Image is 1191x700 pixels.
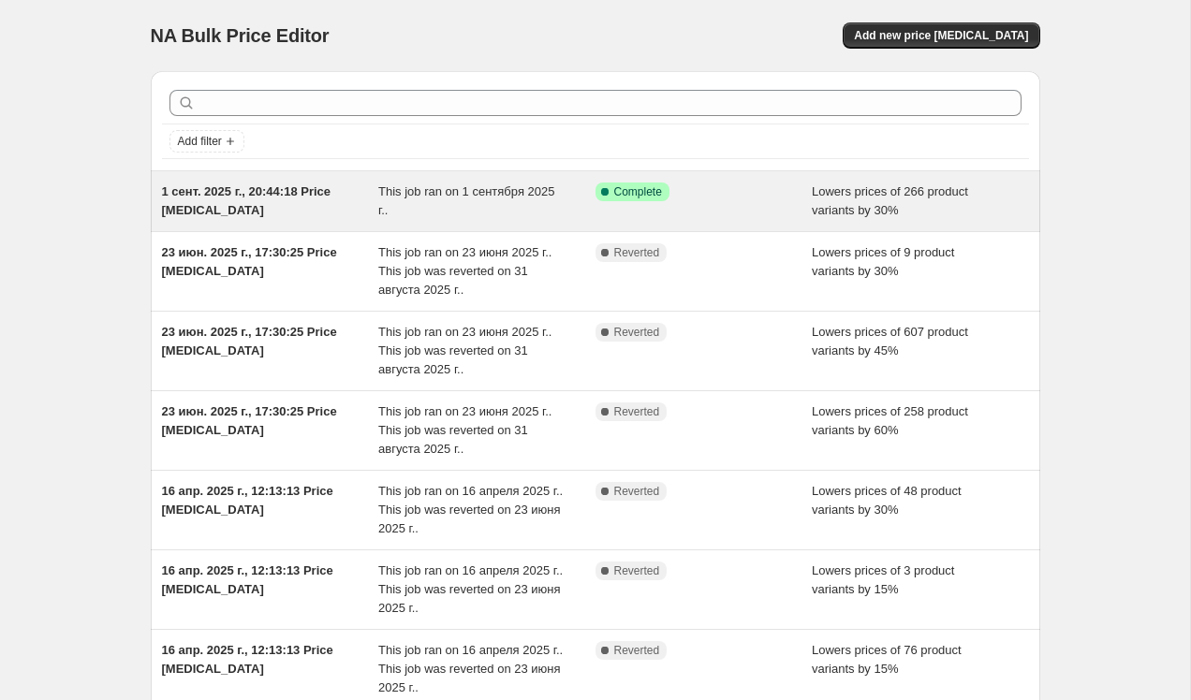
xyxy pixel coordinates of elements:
[614,563,660,578] span: Reverted
[614,404,660,419] span: Reverted
[151,25,330,46] span: NA Bulk Price Editor
[812,404,968,437] span: Lowers prices of 258 product variants by 60%
[614,325,660,340] span: Reverted
[162,184,331,217] span: 1 сент. 2025 г., 20:44:18 Price [MEDICAL_DATA]
[812,245,954,278] span: Lowers prices of 9 product variants by 30%
[162,563,333,596] span: 16 апр. 2025 г., 12:13:13 Price [MEDICAL_DATA]
[378,563,563,615] span: This job ran on 16 апреля 2025 г.. This job was reverted on 23 июня 2025 г..
[614,484,660,499] span: Reverted
[812,643,962,676] span: Lowers prices of 76 product variants by 15%
[378,184,554,217] span: This job ran on 1 сентября 2025 г..
[378,484,563,535] span: This job ran on 16 апреля 2025 г.. This job was reverted on 23 июня 2025 г..
[614,643,660,658] span: Reverted
[169,130,244,153] button: Add filter
[378,245,551,297] span: This job ran on 23 июня 2025 г.. This job was reverted on 31 августа 2025 г..
[812,563,954,596] span: Lowers prices of 3 product variants by 15%
[812,325,968,357] span: Lowers prices of 607 product variants by 45%
[162,325,337,357] span: 23 июн. 2025 г., 17:30:25 Price [MEDICAL_DATA]
[812,184,968,217] span: Lowers prices of 266 product variants by 30%
[812,484,962,517] span: Lowers prices of 48 product variants by 30%
[178,134,222,149] span: Add filter
[378,404,551,456] span: This job ran on 23 июня 2025 г.. This job was reverted on 31 августа 2025 г..
[614,245,660,260] span: Reverted
[162,643,333,676] span: 16 апр. 2025 г., 12:13:13 Price [MEDICAL_DATA]
[854,28,1028,43] span: Add new price [MEDICAL_DATA]
[614,184,662,199] span: Complete
[162,245,337,278] span: 23 июн. 2025 г., 17:30:25 Price [MEDICAL_DATA]
[162,484,333,517] span: 16 апр. 2025 г., 12:13:13 Price [MEDICAL_DATA]
[162,404,337,437] span: 23 июн. 2025 г., 17:30:25 Price [MEDICAL_DATA]
[378,325,551,376] span: This job ran on 23 июня 2025 г.. This job was reverted on 31 августа 2025 г..
[843,22,1039,49] button: Add new price [MEDICAL_DATA]
[378,643,563,694] span: This job ran on 16 апреля 2025 г.. This job was reverted on 23 июня 2025 г..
